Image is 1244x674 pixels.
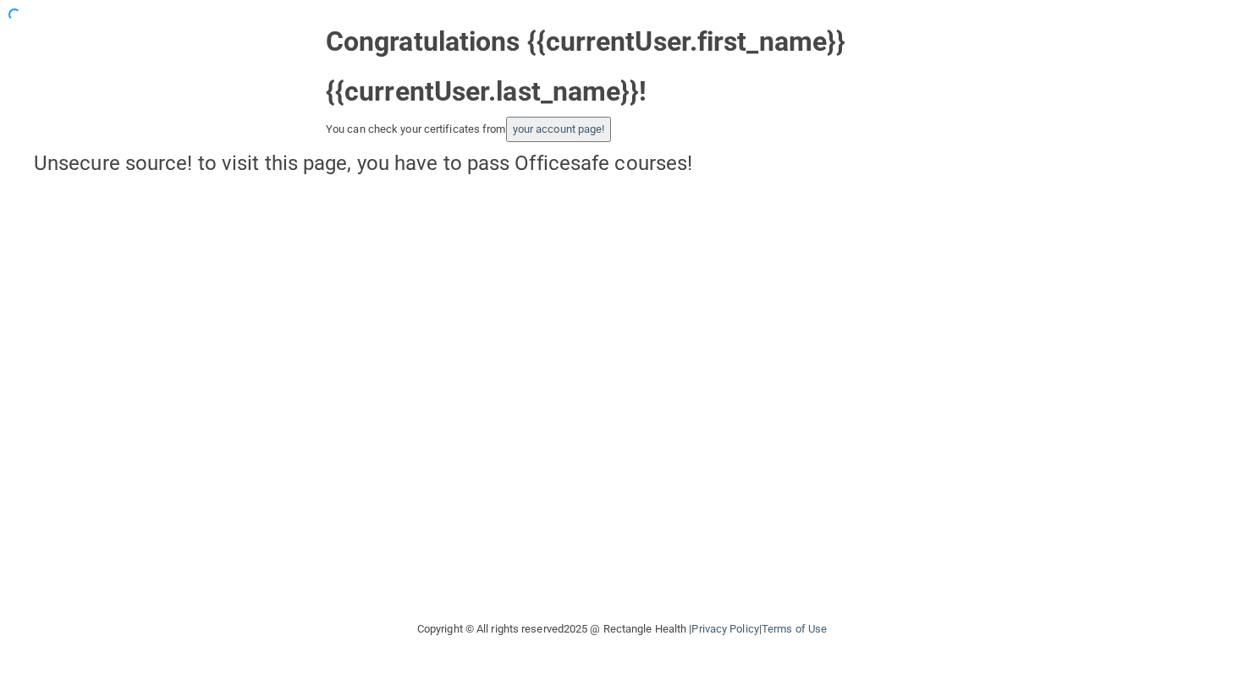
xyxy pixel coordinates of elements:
strong: Congratulations {{currentUser.first_name}} {{currentUser.last_name}}! [326,25,845,107]
div: You can check your certificates from [326,117,918,142]
a: Terms of Use [762,622,827,635]
button: your account page! [506,117,612,142]
a: Privacy Policy [691,622,758,635]
a: your account page! [513,123,605,135]
h4: Unsecure source! to visit this page, you have to pass Officesafe courses! [34,152,1210,174]
div: Copyright © All rights reserved 2025 @ Rectangle Health | | [313,602,931,656]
